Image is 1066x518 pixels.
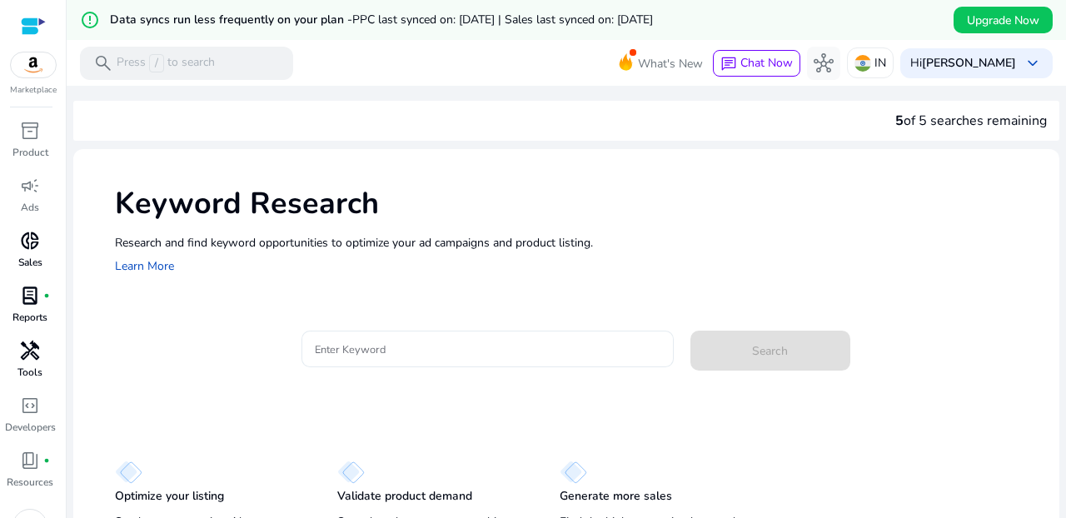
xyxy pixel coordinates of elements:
[115,186,1043,222] h1: Keyword Research
[110,13,653,27] h5: Data syncs run less frequently on your plan -
[922,55,1016,71] b: [PERSON_NAME]
[80,10,100,30] mat-icon: error_outline
[954,7,1053,33] button: Upgrade Now
[21,200,39,215] p: Ads
[12,145,48,160] p: Product
[1023,53,1043,73] span: keyboard_arrow_down
[10,84,57,97] p: Marketplace
[20,176,40,196] span: campaign
[115,488,224,505] p: Optimize your listing
[117,54,215,72] p: Press to search
[337,488,472,505] p: Validate product demand
[720,56,737,72] span: chat
[18,255,42,270] p: Sales
[20,396,40,416] span: code_blocks
[807,47,840,80] button: hub
[895,111,1047,131] div: of 5 searches remaining
[17,365,42,380] p: Tools
[93,53,113,73] span: search
[7,475,53,490] p: Resources
[967,12,1039,29] span: Upgrade Now
[814,53,834,73] span: hub
[20,286,40,306] span: lab_profile
[149,54,164,72] span: /
[352,12,653,27] span: PPC last synced on: [DATE] | Sales last synced on: [DATE]
[11,52,56,77] img: amazon.svg
[560,488,672,505] p: Generate more sales
[43,457,50,464] span: fiber_manual_record
[910,57,1016,69] p: Hi
[115,258,174,274] a: Learn More
[713,50,800,77] button: chatChat Now
[20,231,40,251] span: donut_small
[12,310,47,325] p: Reports
[20,451,40,471] span: book_4
[740,55,793,71] span: Chat Now
[854,55,871,72] img: in.svg
[115,234,1043,252] p: Research and find keyword opportunities to optimize your ad campaigns and product listing.
[115,461,142,484] img: diamond.svg
[5,420,56,435] p: Developers
[638,49,703,78] span: What's New
[895,112,904,130] span: 5
[20,121,40,141] span: inventory_2
[20,341,40,361] span: handyman
[337,461,365,484] img: diamond.svg
[874,48,886,77] p: IN
[560,461,587,484] img: diamond.svg
[43,292,50,299] span: fiber_manual_record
